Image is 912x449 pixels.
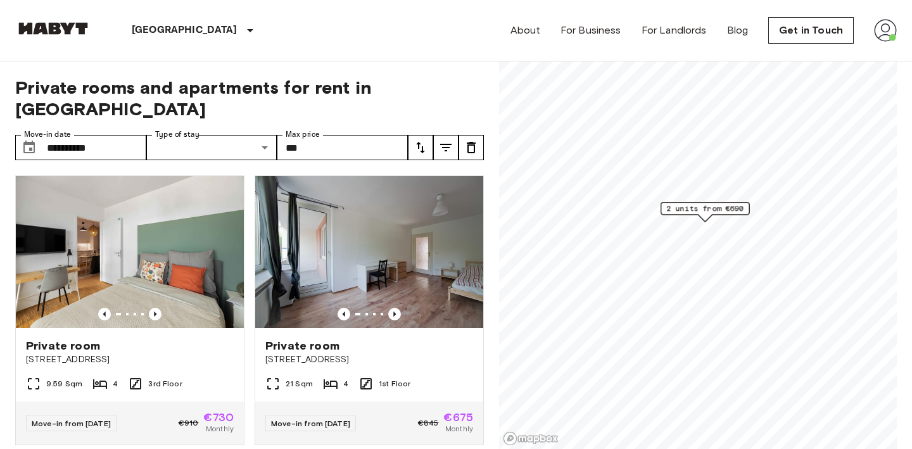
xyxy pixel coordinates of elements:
div: Map marker [661,202,749,222]
label: Max price [286,129,320,140]
span: €675 [443,412,473,423]
label: Type of stay [155,129,199,140]
span: Monthly [206,423,234,434]
button: Previous image [338,308,350,320]
span: 3rd Floor [148,378,182,389]
a: For Business [560,23,621,38]
span: €910 [179,417,199,429]
a: Marketing picture of unit DE-02-029-03MPrevious imagePrevious imagePrivate room[STREET_ADDRESS]21... [255,175,484,445]
a: Mapbox logo [503,431,559,446]
a: Blog [727,23,749,38]
p: [GEOGRAPHIC_DATA] [132,23,237,38]
span: Monthly [445,423,473,434]
button: tune [408,135,433,160]
span: €845 [418,417,439,429]
label: Move-in date [24,129,71,140]
button: tune [433,135,459,160]
img: Marketing picture of unit DE-02-023-002-03HF [16,176,244,328]
span: 21 Sqm [286,378,313,389]
button: Previous image [388,308,401,320]
button: tune [459,135,484,160]
span: 4 [343,378,348,389]
span: 9.59 Sqm [46,378,82,389]
span: Move-in from [DATE] [271,419,350,428]
button: Choose date, selected date is 5 Oct 2025 [16,135,42,160]
span: [STREET_ADDRESS] [26,353,234,366]
span: Move-in from [DATE] [32,419,111,428]
span: Private room [26,338,100,353]
span: Private room [265,338,339,353]
a: Get in Touch [768,17,854,44]
span: [STREET_ADDRESS] [265,353,473,366]
a: Marketing picture of unit DE-02-023-002-03HFPrevious imagePrevious imagePrivate room[STREET_ADDRE... [15,175,244,445]
img: avatar [874,19,897,42]
span: €730 [203,412,234,423]
a: About [510,23,540,38]
span: 4 [113,378,118,389]
a: For Landlords [642,23,707,38]
button: Previous image [98,308,111,320]
span: 2 units from €690 [666,203,744,214]
img: Marketing picture of unit DE-02-029-03M [255,176,483,328]
span: Private rooms and apartments for rent in [GEOGRAPHIC_DATA] [15,77,484,120]
button: Previous image [149,308,161,320]
img: Habyt [15,22,91,35]
span: 1st Floor [379,378,410,389]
